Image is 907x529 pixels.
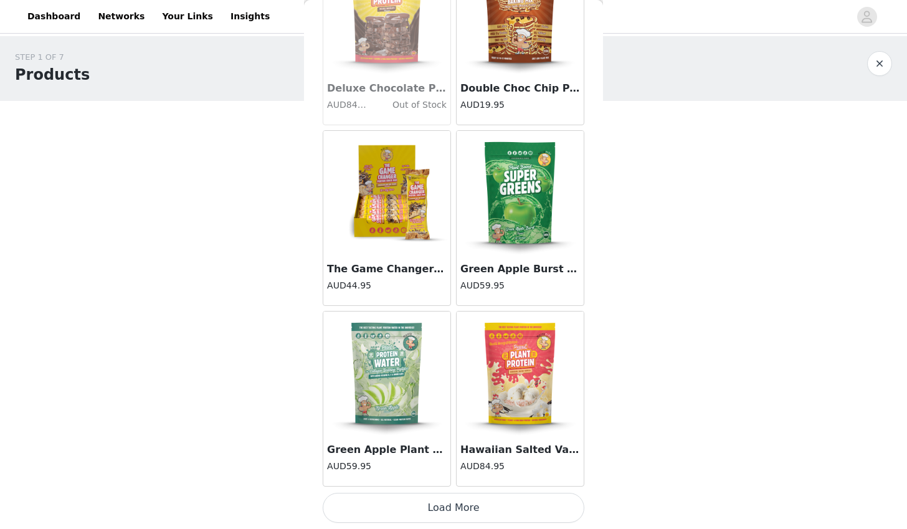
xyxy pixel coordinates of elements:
img: Green Apple Burst Super Greens (300g Bag) [458,131,582,255]
h3: Deluxe Chocolate Premium Almond Protein (800g Bag) [327,81,447,96]
h4: AUD59.95 [327,460,447,473]
h4: AUD44.95 [327,279,447,292]
h3: Hawaiian Salted Vanilla Peanut Butter Protein (1kg Bag) [460,442,580,457]
a: Insights [223,2,277,31]
h1: Products [15,64,90,86]
img: Hawaiian Salted Vanilla Peanut Butter Protein (1kg Bag) [458,312,582,436]
h3: The Game Changer Protein Bar (Box of 12 x 45g) [327,262,447,277]
a: Networks [90,2,152,31]
a: Your Links [154,2,221,31]
div: avatar [861,7,873,27]
h4: AUD84.95 [460,460,580,473]
h3: Green Apple Burst Super Greens (300g Bag) [460,262,580,277]
h3: Double Choc Chip Pancake Baking Mix (250g Bag) [460,81,580,96]
a: Dashboard [20,2,88,31]
img: The Game Changer Protein Bar (Box of 12 x 45g) [325,131,449,255]
h4: Out of Stock [367,98,447,112]
button: Load More [323,493,584,523]
h4: AUD59.95 [460,279,580,292]
img: Green Apple Plant Protein Water (300g Bag) [325,312,449,436]
h4: AUD19.95 [460,98,580,112]
h4: AUD84.95 [327,98,367,112]
div: STEP 1 OF 7 [15,51,90,64]
h3: Green Apple Plant Protein Water (300g Bag) [327,442,447,457]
